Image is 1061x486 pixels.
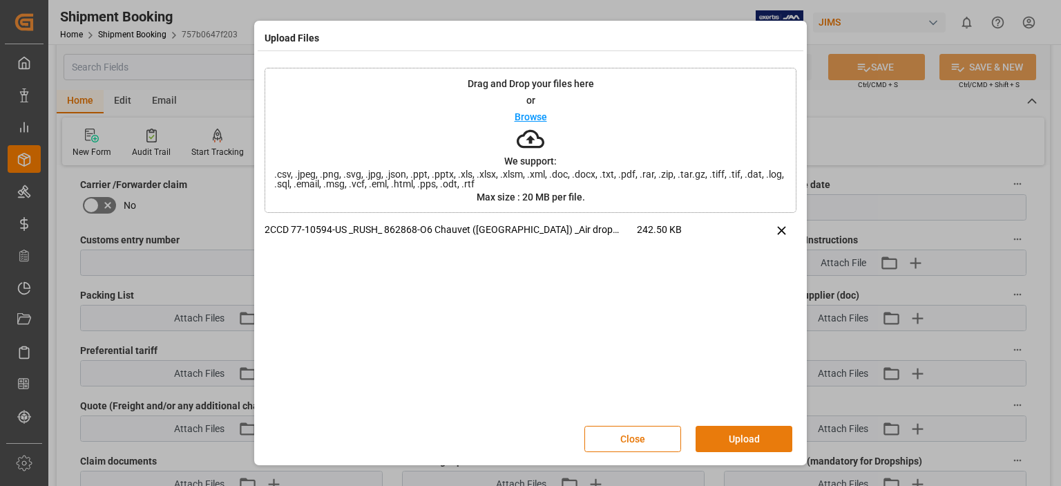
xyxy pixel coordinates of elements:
p: Max size : 20 MB per file. [477,192,585,202]
div: Drag and Drop your files hereorBrowseWe support:.csv, .jpeg, .png, .svg, .jpg, .json, .ppt, .pptx... [265,68,796,213]
p: We support: [504,156,557,166]
button: Close [584,426,681,452]
p: Drag and Drop your files here [468,79,594,88]
p: 2CCD 77-10594-US _RUSH_ 862868-O6 Chauvet ([GEOGRAPHIC_DATA]) _Air dropship_ Fedex # 4529 8578 87... [265,223,637,237]
span: 242.50 KB [637,223,731,247]
h4: Upload Files [265,31,319,46]
span: .csv, .jpeg, .png, .svg, .jpg, .json, .ppt, .pptx, .xls, .xlsx, .xlsm, .xml, .doc, .docx, .txt, .... [265,169,796,189]
button: Upload [696,426,792,452]
p: Browse [515,112,547,122]
p: or [526,95,535,105]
